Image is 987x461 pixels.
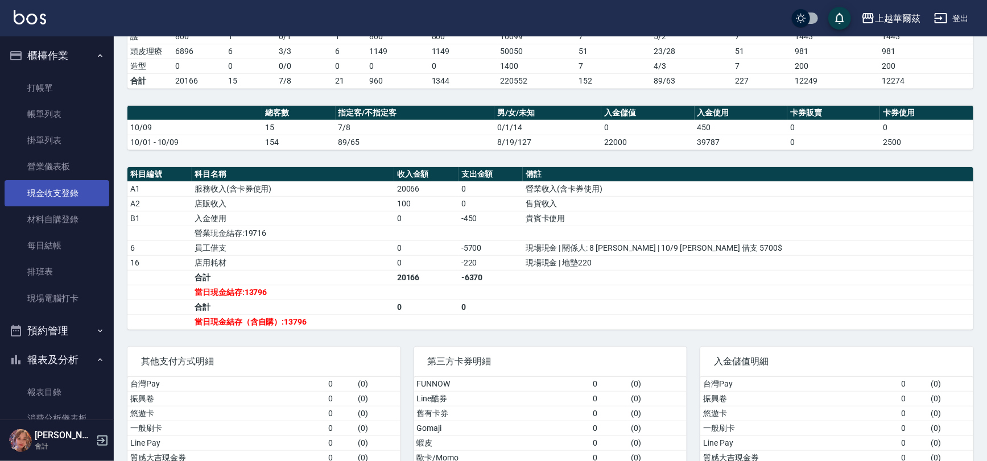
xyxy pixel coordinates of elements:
td: ( 0 ) [355,391,400,406]
a: 消費分析儀表板 [5,405,109,431]
td: 0 [325,377,354,392]
td: 12274 [879,73,973,88]
td: 0 [590,421,629,435]
td: 0 [172,59,225,73]
td: 7 [733,59,792,73]
td: 0 [880,120,973,135]
td: 800 [429,29,498,44]
button: 報表及分析 [5,345,109,375]
td: 220552 [498,73,576,88]
td: 7 [733,29,792,44]
td: 0 [590,391,629,406]
td: 0 [899,377,928,392]
td: 0 [787,135,880,149]
td: 154 [262,135,336,149]
img: Person [9,429,32,452]
td: ( 0 ) [628,391,687,406]
td: 營業現金結存:19716 [192,226,394,240]
div: 上越華爾茲 [875,11,920,26]
td: 22000 [601,135,694,149]
td: 一般刷卡 [700,421,898,435]
td: 0 [459,196,523,211]
td: 0 [394,240,459,255]
td: 21 [332,73,367,88]
td: 台灣Pay [127,377,325,392]
th: 備註 [523,167,973,182]
td: 當日現金結存:13796 [192,285,394,300]
td: Line Pay [700,435,898,450]
td: 服務收入(含卡券使用) [192,181,394,196]
td: ( 0 ) [628,435,687,450]
td: 0 [429,59,498,73]
button: 預約管理 [5,316,109,346]
td: 1443 [879,29,973,44]
td: 10/01 - 10/09 [127,135,262,149]
td: 4 / 3 [651,59,733,73]
td: 39787 [695,135,787,149]
td: 1400 [498,59,576,73]
td: -6370 [459,270,523,285]
td: 5 / 2 [651,29,733,44]
button: 上越華爾茲 [857,7,925,30]
td: 0/1/14 [494,120,601,135]
td: 15 [226,73,276,88]
td: 0 [899,391,928,406]
button: 登出 [930,8,973,29]
td: 1 [332,29,367,44]
td: 7/8 [336,120,495,135]
td: 100 [394,196,459,211]
td: 1149 [366,44,428,59]
td: 15 [262,120,336,135]
a: 排班表 [5,259,109,285]
th: 收入金額 [394,167,459,182]
td: 3 / 3 [276,44,332,59]
table: a dense table [127,106,973,150]
td: -220 [459,255,523,270]
td: 造型 [127,59,172,73]
td: 0 [459,300,523,314]
th: 入金使用 [695,106,787,121]
th: 卡券使用 [880,106,973,121]
td: 悠遊卡 [700,406,898,421]
td: 0 [366,59,428,73]
td: 10099 [498,29,576,44]
td: Gomaji [414,421,590,435]
td: 營業收入(含卡券使用) [523,181,973,196]
td: 0 [325,421,354,435]
td: 960 [366,73,428,88]
td: ( 0 ) [928,377,973,392]
th: 科目名稱 [192,167,394,182]
td: 0 / 1 [276,29,332,44]
h5: [PERSON_NAME] [35,430,93,441]
td: 800 [172,29,225,44]
td: 售貨收入 [523,196,973,211]
span: 入金儲值明細 [714,356,960,367]
td: 0 [226,59,276,73]
th: 卡券販賣 [787,106,880,121]
td: 0 [590,377,629,392]
td: 152 [576,73,651,88]
td: 振興卷 [127,391,325,406]
a: 現金收支登錄 [5,180,109,206]
img: Logo [14,10,46,24]
td: 50050 [498,44,576,59]
td: 0 [394,255,459,270]
td: 1 [226,29,276,44]
td: 450 [695,120,787,135]
a: 報表目錄 [5,379,109,405]
td: 舊有卡券 [414,406,590,421]
td: 20166 [394,270,459,285]
td: ( 0 ) [628,377,687,392]
td: 51 [576,44,651,59]
td: A2 [127,196,192,211]
td: 6 [226,44,276,59]
td: 20166 [172,73,225,88]
td: 0 [332,59,367,73]
td: 1149 [429,44,498,59]
td: B1 [127,211,192,226]
td: 0 [590,435,629,450]
span: 其他支付方式明細 [141,356,387,367]
td: ( 0 ) [928,435,973,450]
td: 12249 [792,73,879,88]
p: 會計 [35,441,93,451]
